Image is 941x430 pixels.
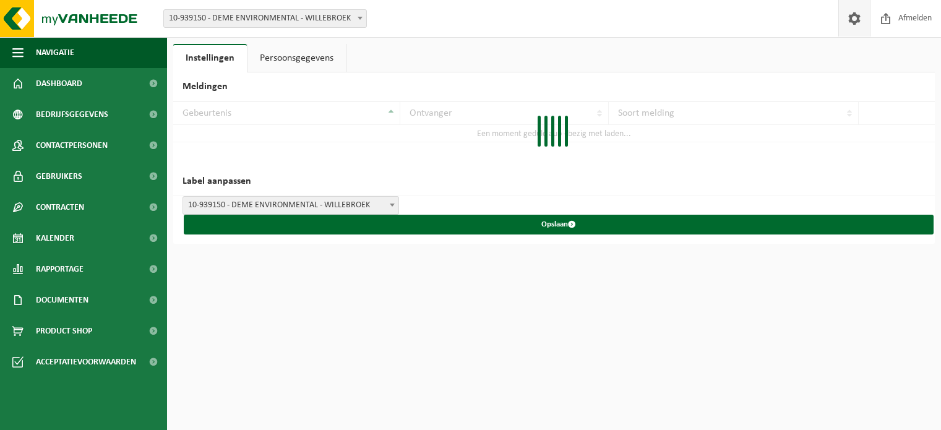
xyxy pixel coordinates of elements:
[183,197,398,214] span: 10-939150 - DEME ENVIRONMENTAL - WILLEBROEK
[164,10,366,27] span: 10-939150 - DEME ENVIRONMENTAL - WILLEBROEK
[184,215,934,234] button: Opslaan
[163,9,367,28] span: 10-939150 - DEME ENVIRONMENTAL - WILLEBROEK
[173,72,935,101] h2: Meldingen
[36,223,74,254] span: Kalender
[36,68,82,99] span: Dashboard
[173,44,247,72] a: Instellingen
[36,285,88,316] span: Documenten
[36,130,108,161] span: Contactpersonen
[36,161,82,192] span: Gebruikers
[36,99,108,130] span: Bedrijfsgegevens
[173,167,935,196] h2: Label aanpassen
[183,196,399,215] span: 10-939150 - DEME ENVIRONMENTAL - WILLEBROEK
[36,346,136,377] span: Acceptatievoorwaarden
[36,192,84,223] span: Contracten
[36,254,84,285] span: Rapportage
[36,316,92,346] span: Product Shop
[36,37,74,68] span: Navigatie
[247,44,346,72] a: Persoonsgegevens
